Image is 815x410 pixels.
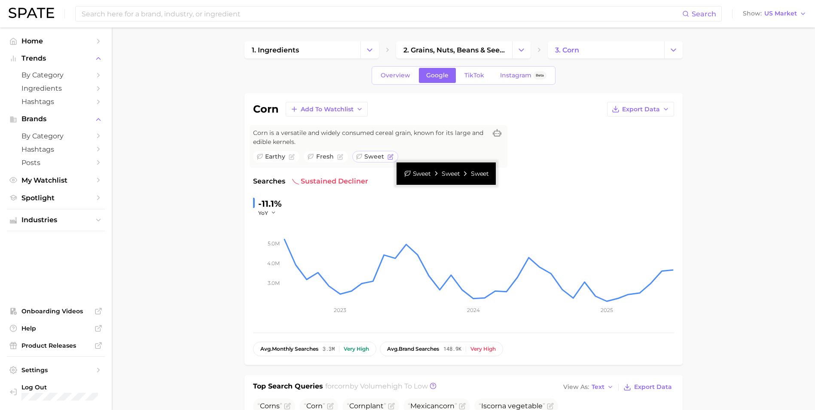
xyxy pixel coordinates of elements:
a: Onboarding Videos [7,305,105,318]
span: Product Releases [21,342,90,349]
span: Ingredients [21,84,90,92]
tspan: 2024 [467,307,479,313]
button: Export Data [621,381,674,393]
a: Posts [7,156,105,169]
span: TikTok [464,72,484,79]
a: Settings [7,364,105,376]
span: brand searches [387,346,439,352]
a: Log out. Currently logged in with e-mail lauren.richards@symrise.com. [7,381,105,403]
span: 2. grains, nuts, beans & seeds products [403,46,505,54]
span: Searches [253,176,285,187]
span: Home [21,37,90,45]
span: s [257,402,282,410]
span: sweet [364,152,384,161]
div: Very high [470,346,496,352]
span: corn [439,402,455,410]
button: YoY [258,209,277,217]
tspan: 2023 [334,307,346,313]
span: plant [347,402,386,410]
img: SPATE [9,8,54,18]
span: Settings [21,366,90,374]
span: corn [334,382,350,390]
span: Export Data [622,106,660,113]
span: Spotlight [21,194,90,202]
tspan: 5.0m [268,240,280,246]
span: Beta [536,72,544,79]
button: Flag as miscategorized or irrelevant [327,403,334,410]
button: avg.monthly searches3.3mVery high [253,342,376,356]
span: Overview [381,72,410,79]
abbr: average [260,346,272,352]
span: My Watchlist [21,176,90,184]
span: Corn [260,402,276,410]
h1: Top Search Queries [253,381,323,393]
button: Change Category [512,41,531,58]
button: Add to Watchlist [286,102,368,116]
a: TikTok [457,68,491,83]
input: Search here for a brand, industry, or ingredient [81,6,682,21]
button: Flag as miscategorized or irrelevant [459,403,466,410]
span: Log Out [21,383,110,391]
a: Ingredients [7,82,105,95]
span: Hashtags [21,145,90,153]
div: -11.1% [258,197,282,211]
button: avg.brand searches148.9kVery high [380,342,503,356]
abbr: average [387,346,399,352]
span: Search [692,10,716,18]
a: InstagramBeta [493,68,554,83]
a: 1. ingredients [244,41,360,58]
span: Instagram [500,72,531,79]
button: Flag as miscategorized or irrelevant [547,403,554,410]
a: Hashtags [7,95,105,108]
button: Flag as miscategorized or irrelevant [388,154,394,160]
span: fresh [316,152,334,161]
span: View As [563,385,589,389]
span: sweet [413,169,431,178]
span: Corn is a versatile and widely consumed cereal grain, known for its large and edible kernels. [253,129,487,147]
span: 148.9k [443,346,461,352]
span: Onboarding Videos [21,307,90,315]
a: Home [7,34,105,48]
span: earthy [265,152,285,161]
span: Hashtags [21,98,90,106]
span: Corn [306,402,323,410]
span: Industries [21,216,90,224]
tspan: 2025 [600,307,613,313]
tspan: 3.0m [268,280,280,286]
button: Brands [7,113,105,125]
span: 3. corn [555,46,579,54]
span: US Market [764,11,797,16]
button: Change Category [664,41,683,58]
span: Help [21,324,90,332]
button: Flag as miscategorized or irrelevant [337,154,343,160]
h1: corn [253,104,279,114]
h2: for by Volume [325,381,428,393]
span: Posts [21,159,90,167]
a: My Watchlist [7,174,105,187]
span: high to low [387,382,428,390]
span: Show [743,11,762,16]
a: Hashtags [7,143,105,156]
button: Change Category [360,41,379,58]
a: Google [419,68,456,83]
tspan: 4.0m [267,260,280,266]
button: Flag as miscategorized or irrelevant [388,403,395,410]
span: sustained decliner [292,176,368,187]
a: Spotlight [7,191,105,205]
a: by Category [7,129,105,143]
button: Industries [7,214,105,226]
a: by Category [7,68,105,82]
a: Overview [373,68,418,83]
button: View AsText [561,382,616,393]
button: Trends [7,52,105,65]
span: sweet [471,169,489,178]
span: Google [426,72,449,79]
img: sustained decliner [292,178,299,185]
span: Corn [349,402,366,410]
div: Very high [344,346,369,352]
span: Is a vegetable [479,402,545,410]
a: Help [7,322,105,335]
button: Flag as miscategorized or irrelevant [284,403,291,410]
span: by Category [21,132,90,140]
span: Text [592,385,604,389]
